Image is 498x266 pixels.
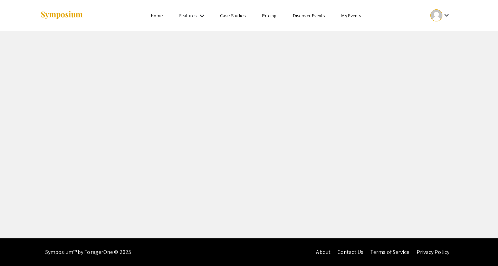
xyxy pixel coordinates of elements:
a: Terms of Service [370,248,410,256]
mat-icon: Expand account dropdown [442,11,451,19]
a: Privacy Policy [416,248,449,256]
a: Home [151,12,163,19]
a: Contact Us [337,248,363,256]
a: Case Studies [220,12,246,19]
a: My Events [341,12,361,19]
div: Symposium™ by ForagerOne © 2025 [45,238,131,266]
img: Symposium by ForagerOne [40,11,83,20]
a: Discover Events [293,12,325,19]
button: Expand account dropdown [423,8,458,23]
iframe: Chat [469,235,493,261]
mat-icon: Expand Features list [198,12,206,20]
a: Features [179,12,197,19]
a: About [316,248,331,256]
a: Pricing [262,12,276,19]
